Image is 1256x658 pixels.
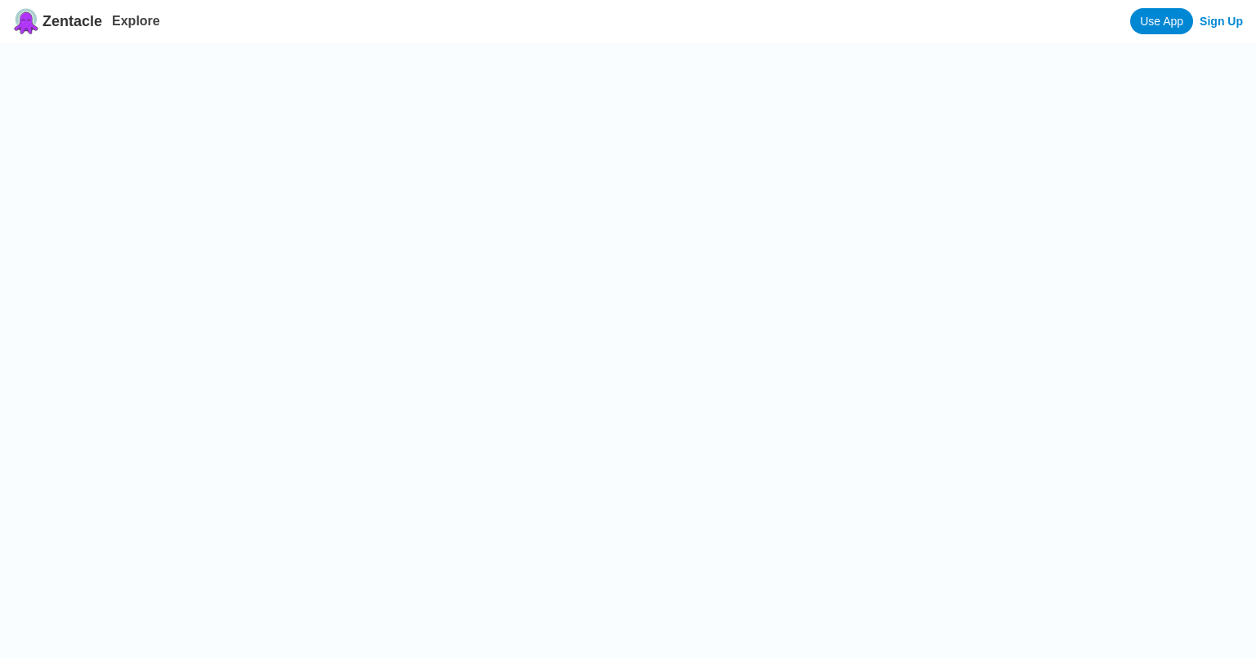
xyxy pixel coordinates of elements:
a: Sign Up [1200,15,1243,28]
a: Use App [1130,8,1193,34]
img: Zentacle logo [13,8,39,34]
span: Zentacle [42,13,102,30]
a: Explore [112,14,160,28]
a: Zentacle logoZentacle [13,8,102,34]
